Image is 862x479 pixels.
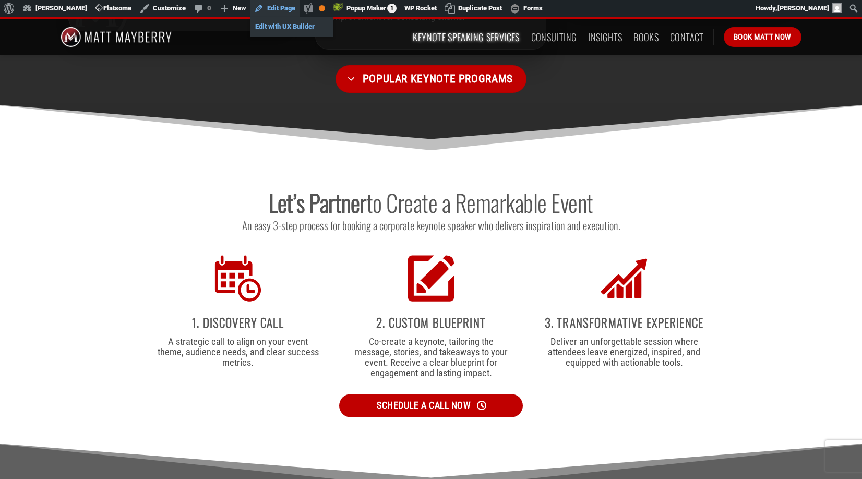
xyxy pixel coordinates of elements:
[363,70,513,88] span: Popular Keynote Programs
[157,337,319,368] p: A strategic call to align on your event theme, audience needs, and clear success metrics.
[724,27,801,47] a: Book Matt Now
[250,20,333,33] a: Edit with UX Builder
[588,28,622,46] a: Insights
[387,4,397,13] span: 1
[413,28,519,46] a: Keynote Speaking Services
[350,316,512,330] h3: 2. Custom Blueprint
[377,398,471,413] span: Schedule A Call Now
[319,5,325,11] div: OK
[336,65,527,93] a: Popular Keynote Programs
[269,185,366,220] span: Let’s Partner
[670,28,704,46] a: Contact
[61,218,801,232] h2: An easy 3-step process for booking a corporate keynote speaker who delivers inspiration and execu...
[734,31,792,43] span: Book Matt Now
[543,316,705,330] h3: 3. Transformative Experience
[543,337,705,368] p: Deliver an unforgettable session where attendees leave energized, inspired, and equipped with act...
[777,4,829,12] span: [PERSON_NAME]
[350,337,512,379] p: Co-create a keynote, tailoring the message, stories, and takeaways to your event. Receive a clear...
[61,19,172,55] img: Matt Mayberry
[633,28,659,46] a: Books
[157,316,319,330] h3: 1. Discovery call
[61,187,801,218] h2: to Create a Remarkable Event
[339,394,523,417] a: Schedule A Call Now
[531,28,577,46] a: Consulting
